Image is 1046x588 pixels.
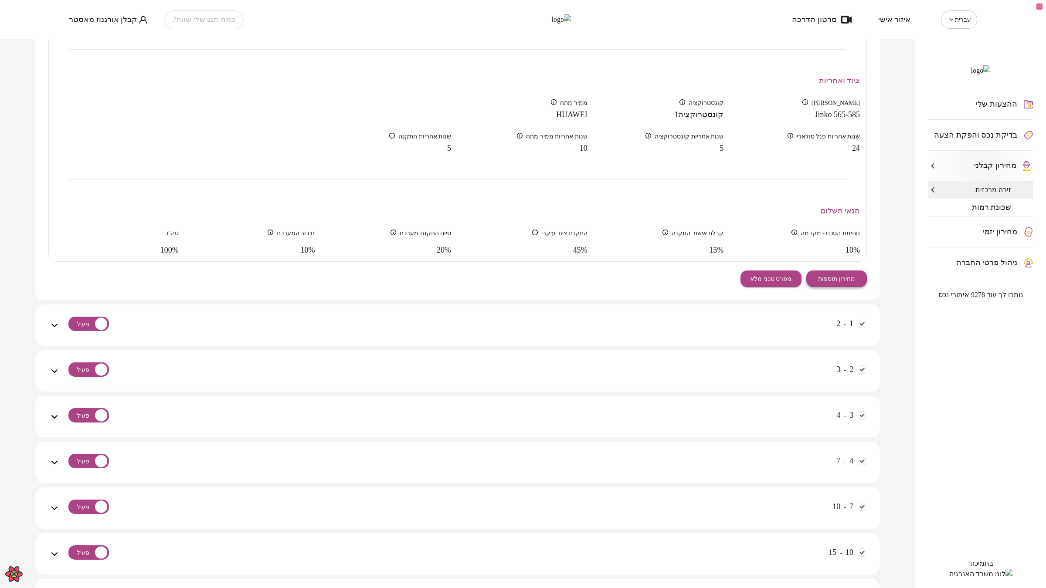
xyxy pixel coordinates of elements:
span: 2 [836,319,840,328]
span: Jinko 565-585 [815,110,860,120]
div: 7-10 [48,487,867,529]
button: איזור אישי [865,15,924,24]
button: Open React Query Devtools [5,565,23,583]
span: 3 [849,411,853,419]
span: 5 [447,144,451,153]
span: 5 [720,144,723,153]
span: זירה מרכזית [975,186,1011,194]
span: 24 [852,144,860,153]
div: 3-4 [48,396,867,437]
span: - [844,504,846,510]
button: מחירון יזמי [928,216,1033,247]
span: 4 [849,456,853,465]
span: בתמיכה: [968,560,993,567]
span: 2 [849,365,853,374]
span: נותרו לך עוד 9278 איתורי נכס [938,291,1023,299]
span: HUAWEI [556,110,588,120]
button: זירה מרכזית [928,181,1033,199]
span: 20% [437,246,451,255]
div: עברית [941,7,977,32]
button: מחירון תוספות [806,270,867,287]
span: תנאי תשלום [820,206,860,215]
span: 4 [836,411,840,419]
span: חתימת הסכם - מקדמה [801,230,860,237]
span: 7 [849,502,853,511]
span: שנות אחריות התקנה [398,133,451,140]
span: - [840,550,842,556]
span: קבלן אורגנוז מאסטר [69,15,137,24]
span: שנות אחריות ממיר מתח [526,133,588,140]
img: logo [971,65,990,76]
span: 10 [580,144,588,153]
button: ההצעות שלי [928,89,1033,119]
span: מחירון קבלני [974,161,1016,171]
span: ההצעות שלי [976,100,1017,108]
button: React Hook Form Logo [1034,1,1045,13]
span: סרטון הדרכה [792,15,837,24]
span: קונסטרוקציה1 [674,110,723,120]
span: קונסטרוקציה [689,99,723,107]
span: שכונת רמות [972,203,1012,212]
button: קבלן אורגנוז מאסטר [69,14,147,25]
div: 10-15 [48,533,867,574]
span: איזור אישי [878,15,911,24]
span: ממיר מתח [560,99,588,107]
span: - [844,458,846,465]
div: 2-3 [48,350,867,392]
span: 1 [849,319,853,328]
span: 10% [846,246,860,255]
button: סרטון הדרכה [779,15,865,24]
span: סה"כ [55,230,179,237]
span: מחירון יזמי [983,227,1017,236]
span: קבלת אישור התקנה [672,230,723,237]
span: - [844,321,846,328]
span: שנות אחריות קונסטרוקציה [655,133,723,140]
span: מחירון תוספות [818,275,856,283]
svg: React Hook Form Logo [1036,3,1043,10]
span: ניהול פרטי החברה [956,258,1017,267]
span: - [844,412,846,419]
span: [PERSON_NAME] [812,99,860,107]
span: 3 [836,365,840,374]
span: חיבור המערכת [277,230,315,237]
button: שכונת רמות [928,199,1033,216]
span: התקנת ציוד עיקרי [541,230,588,237]
span: - [844,367,846,373]
button: מפרט טכני מלא [740,270,801,287]
span: 10% [300,246,315,255]
span: 15% [709,246,723,255]
div: 1-2 [48,304,867,346]
div: 4-7 [48,442,867,483]
span: ציוד ואחריות [819,76,860,85]
span: 100 % [55,246,179,255]
span: סיום התקנת מערכת [400,230,451,237]
img: logo [475,14,571,25]
span: שנות אחריות פנל סולארי [797,133,860,140]
span: 10 [832,502,840,511]
button: ניהול פרטי החברה [928,247,1033,278]
img: לוגו משרד האנרגיה [949,569,1012,579]
span: 7 [836,456,840,465]
span: מפרט טכני מלא [750,275,791,283]
button: מחירון קבלני [928,151,1033,181]
span: 45% [573,246,588,255]
span: 10 [846,548,853,557]
span: 15 [829,548,836,557]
